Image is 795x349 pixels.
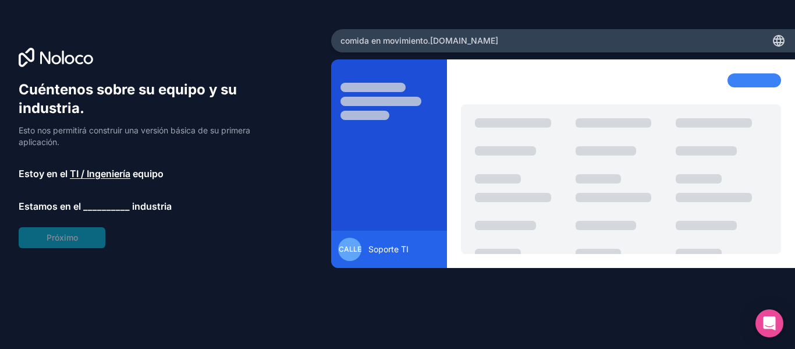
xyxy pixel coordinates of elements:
[340,36,428,45] font: comida en movimiento
[83,200,130,212] font: __________
[428,36,498,45] font: .[DOMAIN_NAME]
[19,125,250,147] font: Esto nos permitirá construir una versión básica de su primera aplicación.
[133,168,164,179] font: equipo
[132,200,172,212] font: industria
[70,168,130,179] font: TI / Ingeniería
[19,200,81,212] font: Estamos en el
[339,245,361,253] font: CALLE
[19,168,68,179] font: Estoy en el
[755,309,783,337] div: Abrir Intercom Messenger
[19,81,237,117] font: Cuéntenos sobre su equipo y su industria.
[368,244,409,254] font: Soporte TI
